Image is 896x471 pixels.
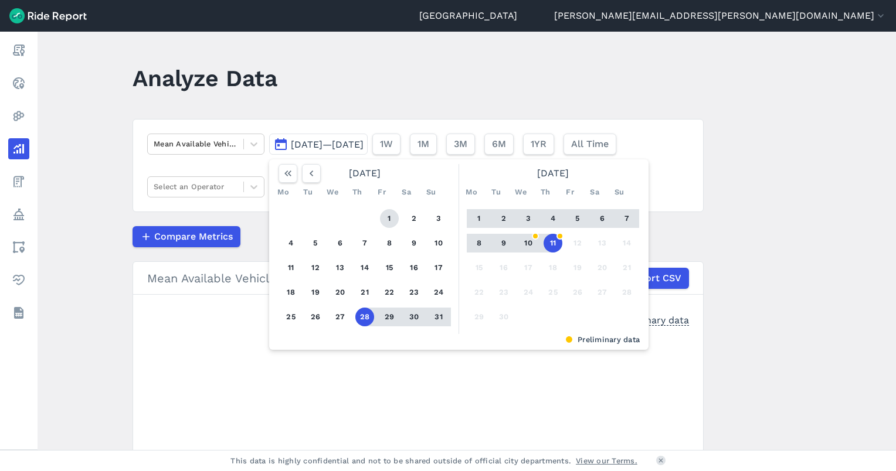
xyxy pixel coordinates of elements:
button: 3 [429,209,448,228]
button: 7 [617,209,636,228]
button: 7 [355,234,374,252]
a: View our Terms. [576,455,637,466]
button: 27 [593,283,612,302]
button: 19 [306,283,325,302]
button: 16 [405,258,423,277]
button: All Time [564,134,616,155]
button: 12 [568,234,587,252]
button: 2 [494,209,513,228]
button: 26 [568,283,587,302]
div: Th [536,183,555,202]
div: Sa [397,183,416,202]
button: 14 [617,234,636,252]
button: 28 [355,308,374,326]
button: 24 [519,283,538,302]
button: 18 [281,283,300,302]
div: Fr [561,183,579,202]
div: We [511,183,530,202]
button: 30 [405,308,423,326]
div: Mo [274,183,293,202]
button: [DATE]—[DATE] [269,134,368,155]
span: Compare Metrics [154,230,233,244]
button: 16 [494,258,513,277]
button: 13 [593,234,612,252]
a: Report [8,40,29,61]
button: Compare Metrics [133,226,240,247]
button: 6 [331,234,349,252]
button: 10 [429,234,448,252]
div: Sa [585,183,604,202]
a: Datasets [8,302,29,323]
span: All Time [571,137,609,151]
button: 9 [405,234,423,252]
div: Tu [298,183,317,202]
span: 1YR [531,137,547,151]
button: 4 [544,209,562,228]
button: 21 [355,283,374,302]
button: 11 [544,234,562,252]
button: 15 [470,258,488,277]
button: 23 [494,283,513,302]
span: 3M [454,137,467,151]
button: 10 [519,234,538,252]
a: Heatmaps [8,105,29,127]
button: 8 [380,234,399,252]
img: Ride Report [9,8,87,23]
button: 17 [519,258,538,277]
span: [DATE]—[DATE] [291,139,364,150]
button: 31 [429,308,448,326]
button: 26 [306,308,325,326]
a: Fees [8,171,29,192]
div: Fr [372,183,391,202]
span: 1M [418,137,429,151]
button: 15 [380,258,399,277]
button: 29 [380,308,399,326]
h1: Analyze Data [133,62,277,94]
button: 25 [281,308,300,326]
div: Su [610,183,629,202]
button: 19 [568,258,587,277]
span: 1W [380,137,393,151]
div: We [323,183,342,202]
button: 20 [593,258,612,277]
button: 3 [519,209,538,228]
button: 8 [470,234,488,252]
button: 27 [331,308,349,326]
button: 24 [429,283,448,302]
a: Health [8,269,29,291]
div: Preliminary data [614,313,689,326]
div: Preliminary data [278,334,640,345]
div: Tu [487,183,505,202]
button: 5 [568,209,587,228]
a: Areas [8,237,29,258]
div: [DATE] [462,164,644,183]
button: 9 [494,234,513,252]
button: 1 [380,209,399,228]
button: 6 [593,209,612,228]
button: 20 [331,283,349,302]
div: Th [348,183,366,202]
div: Mean Available Vehicles [147,268,689,289]
button: 1 [470,209,488,228]
button: 6M [484,134,514,155]
button: 29 [470,308,488,326]
div: Mo [462,183,481,202]
button: 22 [470,283,488,302]
button: 13 [331,258,349,277]
a: Realtime [8,73,29,94]
button: 28 [617,283,636,302]
button: 11 [281,258,300,277]
button: 21 [617,258,636,277]
div: [DATE] [274,164,456,183]
button: [PERSON_NAME][EMAIL_ADDRESS][PERSON_NAME][DOMAIN_NAME] [554,9,887,23]
a: Policy [8,204,29,225]
button: 12 [306,258,325,277]
button: 30 [494,308,513,326]
span: Export CSV [629,271,681,285]
button: 1YR [523,134,554,155]
div: Su [422,183,440,202]
button: 18 [544,258,562,277]
span: 6M [492,137,506,151]
button: 14 [355,258,374,277]
button: 23 [405,283,423,302]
